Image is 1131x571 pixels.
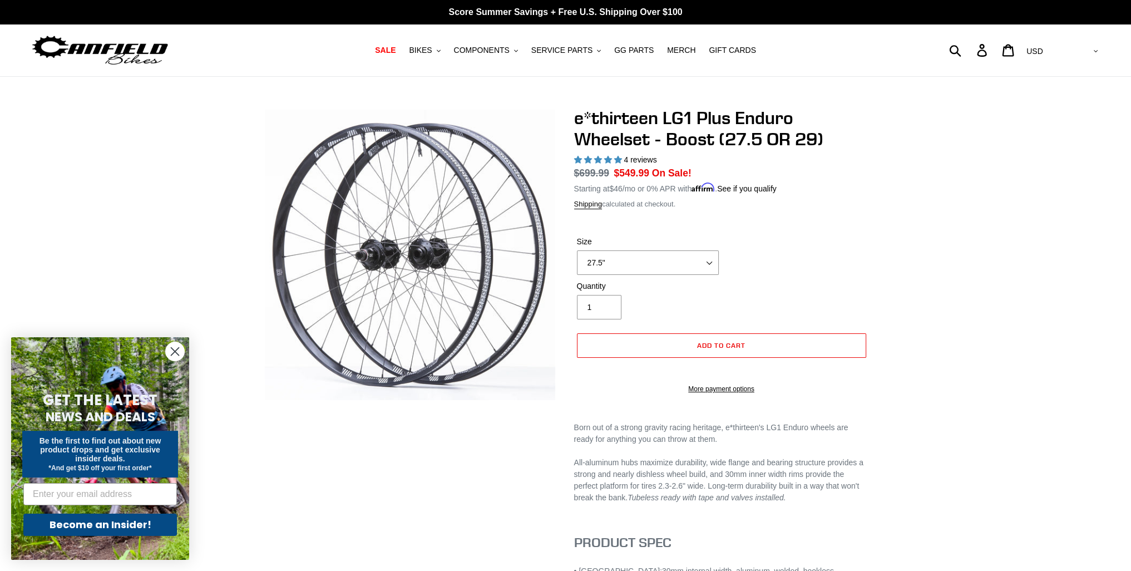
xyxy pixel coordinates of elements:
[454,46,510,55] span: COMPONENTS
[369,43,401,58] a: SALE
[39,436,161,463] span: Be the first to find out about new product drops and get exclusive insider deals.
[46,408,155,426] span: NEWS AND DEALS
[526,43,606,58] button: SERVICE PARTS
[531,46,592,55] span: SERVICE PARTS
[409,46,432,55] span: BIKES
[692,183,715,192] span: Affirm
[48,464,151,472] span: *And get $10 off your first order*
[577,280,719,292] label: Quantity
[624,155,656,164] span: 4 reviews
[628,493,786,502] em: Tubeless ready with tape and valves installed.
[375,46,396,55] span: SALE
[697,341,745,350] span: Add to cart
[955,38,984,62] input: Search
[574,457,869,504] p: All-aluminum hubs maximize durability, wide flange and bearing structure provides a strong and ne...
[709,46,756,55] span: GIFT CARDS
[614,46,654,55] span: GG PARTS
[574,422,869,445] div: Born out of a strong gravity racing heritage, e*thirteen's LG1 Enduro wheels are ready for anythi...
[614,168,649,179] span: $549.99
[577,384,866,394] a: More payment options
[667,46,695,55] span: MERCH
[661,43,701,58] a: MERCH
[703,43,762,58] a: GIFT CARDS
[23,483,177,505] input: Enter your email address
[652,166,692,180] span: On Sale!
[574,180,777,195] p: Starting at /mo or 0% APR with .
[23,514,177,536] button: Become an Insider!
[574,155,624,164] span: 5.00 stars
[577,236,719,248] label: Size
[574,200,602,209] a: Shipping
[574,199,869,210] div: calculated at checkout.
[717,184,777,193] a: See if you qualify - Learn more about Affirm Financing (opens in modal)
[165,342,185,361] button: Close dialog
[577,333,866,358] button: Add to cart
[574,534,869,550] h3: PRODUCT SPEC
[448,43,523,58] button: COMPONENTS
[43,390,157,410] span: GET THE LATEST
[574,107,869,150] h1: e*thirteen LG1 Plus Enduro Wheelset - Boost (27.5 OR 29)
[574,168,609,179] s: $699.99
[31,33,170,68] img: Canfield Bikes
[609,184,622,193] span: $46
[609,43,659,58] a: GG PARTS
[403,43,446,58] button: BIKES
